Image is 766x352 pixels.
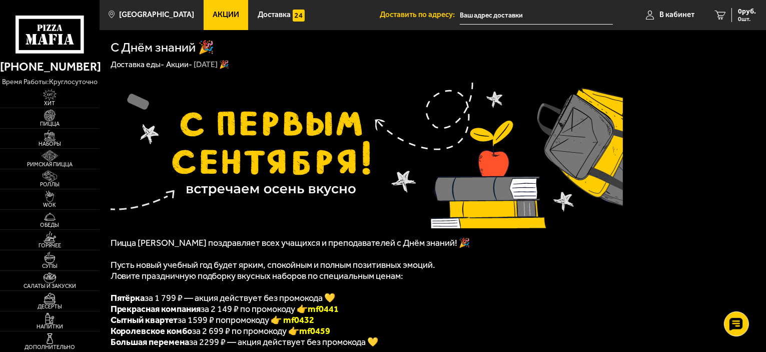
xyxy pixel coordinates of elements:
[111,303,339,314] span: за 2 149 ₽ по промокоду 👉
[111,270,404,281] span: Ловите праздничную подборку вкусных наборов по специальным ценам:
[111,78,623,228] img: 1024x1024
[738,8,756,15] span: 0 руб.
[659,11,694,19] span: В кабинет
[119,11,194,19] span: [GEOGRAPHIC_DATA]
[300,325,331,336] font: mf0459
[111,60,165,69] a: Доставка еды-
[293,10,305,22] img: 15daf4d41897b9f0e9f617042186c801.svg
[111,325,193,336] b: Королевское комбо
[284,314,315,325] font: mf0432
[111,314,315,325] span: за 1599 ₽ попромокоду 👉
[111,292,145,303] b: Пятёрка
[111,336,379,347] font: за 2299 ₽ — акция действует без промокода 💛
[213,11,239,19] span: Акции
[308,303,339,314] font: mf0441
[460,6,613,25] input: Ваш адрес доставки
[111,292,336,303] span: за 1 799 ₽ — акция действует без промокода 💛
[111,303,201,314] b: Прекрасная компания
[111,41,215,54] h1: С Днём знаний 🎉
[111,325,331,336] span: за 2 699 ₽ по промокоду 👉
[194,60,229,70] div: [DATE] 🎉
[111,336,190,347] b: Большая перемена
[380,11,460,19] span: Доставить по адресу:
[111,259,436,270] span: Пусть новый учебный год будет ярким, спокойным и полным позитивных эмоций.
[111,314,178,325] b: Сытный квартет
[111,237,470,248] span: Пицца [PERSON_NAME] поздравляет всех учащихся и преподавателей с Днём знаний! 🎉
[738,16,756,22] span: 0 шт.
[166,60,192,69] a: Акции-
[258,11,291,19] span: Доставка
